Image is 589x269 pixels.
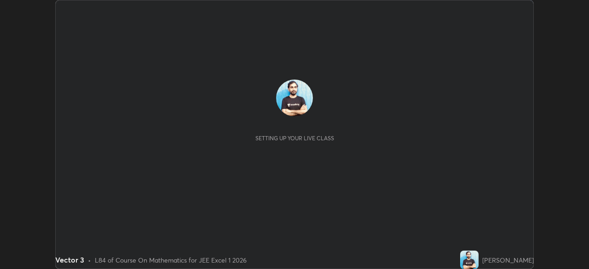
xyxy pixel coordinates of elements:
[55,254,84,265] div: Vector 3
[88,255,91,265] div: •
[95,255,247,265] div: L84 of Course On Mathematics for JEE Excel 1 2026
[482,255,534,265] div: [PERSON_NAME]
[255,135,334,142] div: Setting up your live class
[460,251,479,269] img: 41f1aa9c7ca44fd2ad61e2e528ab5424.jpg
[276,80,313,116] img: 41f1aa9c7ca44fd2ad61e2e528ab5424.jpg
